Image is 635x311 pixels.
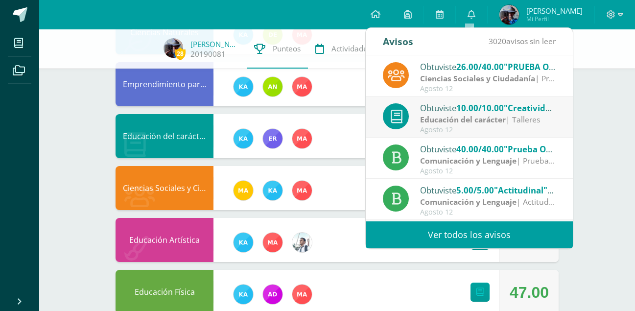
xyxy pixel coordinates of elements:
[456,102,504,114] span: 10.00/10.00
[366,221,573,248] a: Ver todos los avisos
[526,15,583,23] span: Mi Perfil
[420,73,535,84] strong: Ciencias Sociales y Ciudadanía
[420,114,556,125] div: | Talleres
[494,185,554,196] span: "Actitudinal"
[292,129,312,148] img: 2fed5c3f2027da04ec866e2a5436f393.png
[420,184,556,196] div: Obtuviste en
[263,77,282,96] img: 51c9151a63d77c0d465fd617935f6a90.png
[234,129,253,148] img: 11a70570b33d653b35fbbd11dfde3caa.png
[504,61,585,72] span: "PRUEBA OBJETIVA"
[292,77,312,96] img: 2fed5c3f2027da04ec866e2a5436f393.png
[190,39,239,49] a: [PERSON_NAME]
[234,233,253,252] img: 11a70570b33d653b35fbbd11dfde3caa.png
[292,285,312,304] img: 2fed5c3f2027da04ec866e2a5436f393.png
[164,38,183,58] img: 99756b3123a35decbee9b4b00912208d.png
[456,144,504,155] span: 40.00/40.00
[116,114,213,158] div: Educación del carácter
[420,73,556,84] div: | Prueba Objetiva
[263,129,282,148] img: 24e93427354e2860561080e027862b98.png
[234,77,253,96] img: 11a70570b33d653b35fbbd11dfde3caa.png
[456,61,504,72] span: 26.00/40.00
[526,6,583,16] span: [PERSON_NAME]
[420,196,517,207] strong: Comunicación y Lenguaje
[420,101,556,114] div: Obtuviste en
[420,114,506,125] strong: Educación del carácter
[263,233,282,252] img: 2fed5c3f2027da04ec866e2a5436f393.png
[420,126,556,134] div: Agosto 12
[420,143,556,155] div: Obtuviste en
[116,166,213,210] div: Ciencias Sociales y Ciudadanía
[420,208,556,216] div: Agosto 12
[383,28,413,55] div: Avisos
[420,60,556,73] div: Obtuviste en
[489,36,506,47] span: 3020
[456,185,494,196] span: 5.00/5.00
[499,5,519,24] img: 99756b3123a35decbee9b4b00912208d.png
[175,48,186,60] span: 28
[247,29,308,69] a: Punteos
[420,155,556,167] div: | Prueba Objetiva
[234,181,253,200] img: d99bc8e866746b2ce8f8b5639e565ecd.png
[504,102,560,114] span: "Creatividad"
[292,181,312,200] img: 2fed5c3f2027da04ec866e2a5436f393.png
[116,62,213,106] div: Emprendimiento para la Productividad
[420,196,556,208] div: | Actitudinal
[234,285,253,304] img: 11a70570b33d653b35fbbd11dfde3caa.png
[420,85,556,93] div: Agosto 12
[263,181,282,200] img: 11a70570b33d653b35fbbd11dfde3caa.png
[331,44,371,54] span: Actividades
[190,49,226,59] a: 20190081
[420,155,517,166] strong: Comunicación y Lenguaje
[273,44,301,54] span: Punteos
[504,144,578,155] span: "Prueba Objetiva"
[116,218,213,262] div: Educación Artística
[308,29,378,69] a: Actividades
[292,233,312,252] img: 51441d6dd36061300e3a4a53edaa07ef.png
[420,167,556,175] div: Agosto 12
[263,285,282,304] img: 0976bfcba2ed619725b9ceda321daa39.png
[489,36,556,47] span: avisos sin leer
